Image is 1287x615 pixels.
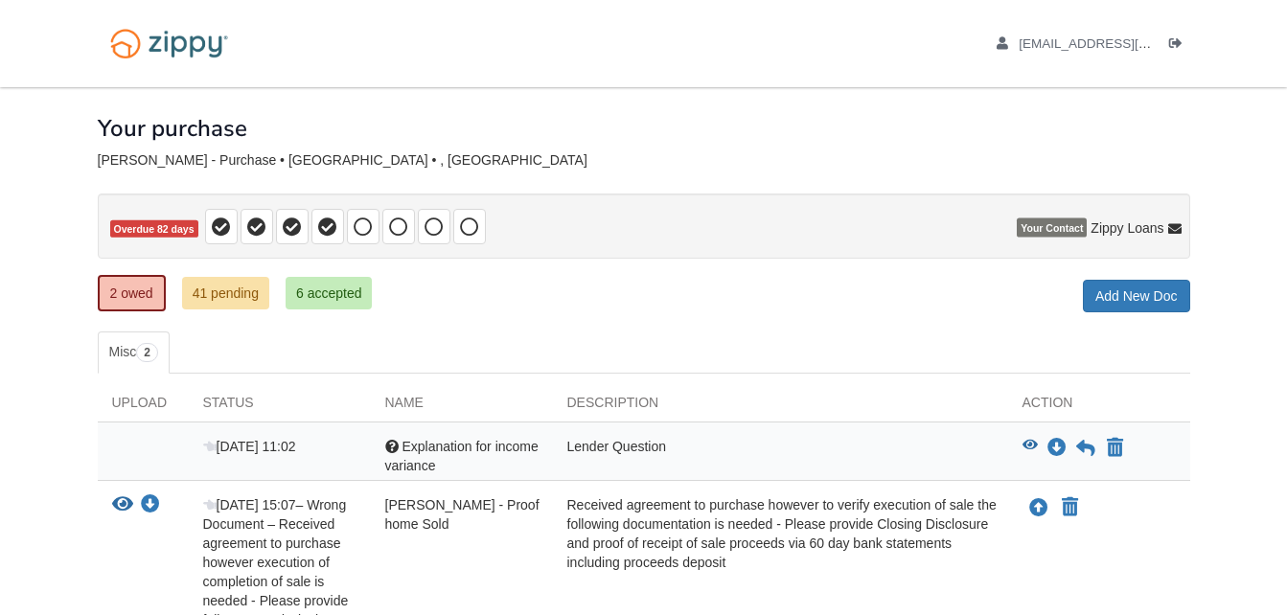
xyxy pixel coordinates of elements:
button: Declare Laura Somers - Proof home Sold not applicable [1060,496,1080,519]
a: 2 owed [98,275,166,311]
a: Download Explanation for income variance [1047,441,1067,456]
div: [PERSON_NAME] - Purchase • [GEOGRAPHIC_DATA] • , [GEOGRAPHIC_DATA] [98,152,1190,169]
span: 2 [136,343,158,362]
a: edit profile [997,36,1239,56]
img: Logo [98,19,241,68]
button: View Laura Somers - Proof home Sold [112,495,133,515]
a: Log out [1169,36,1190,56]
div: Lender Question [553,437,1008,475]
div: Status [189,393,371,421]
span: Overdue 82 days [110,220,198,239]
div: Name [371,393,553,421]
a: Download Laura Somers - Proof home Sold [141,498,160,513]
a: Add New Doc [1083,280,1190,312]
button: Declare Explanation for income variance not applicable [1105,437,1125,460]
span: Zippy Loans [1091,218,1163,238]
a: 41 pending [182,277,269,309]
div: Upload [98,393,189,421]
span: [PERSON_NAME] - Proof home Sold [385,497,540,532]
button: View Explanation for income variance [1023,439,1038,458]
span: [DATE] 15:07 [203,497,296,512]
div: Description [553,393,1008,421]
span: Your Contact [1017,218,1087,238]
button: Upload Laura Somers - Proof home Sold [1027,495,1050,520]
span: salgadoql@gmail.com [1019,36,1238,51]
div: Action [1008,393,1190,421]
span: [DATE] 11:02 [203,439,296,454]
span: Explanation for income variance [385,439,539,473]
a: Misc [98,331,170,374]
a: 6 accepted [286,277,373,309]
h1: Your purchase [98,116,247,141]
